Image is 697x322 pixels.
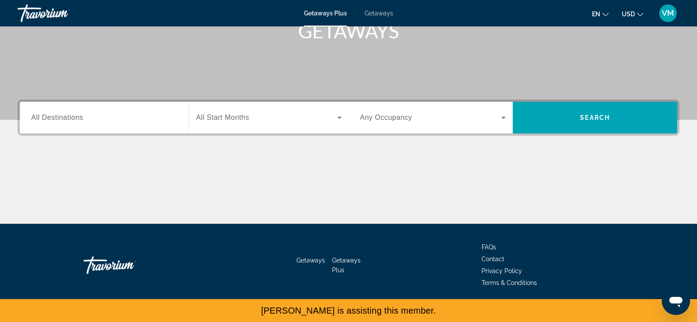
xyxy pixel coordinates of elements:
button: Change currency [622,7,643,20]
a: Contact [482,255,504,263]
span: All Destinations [31,114,83,121]
button: User Menu [657,4,679,22]
span: VM [662,9,674,18]
span: [PERSON_NAME] is assisting this member. [261,306,436,315]
a: Travorium [18,2,106,25]
button: Change language [592,7,609,20]
a: Terms & Conditions [482,279,537,286]
a: Getaways [365,10,393,17]
a: Getaways Plus [304,10,347,17]
a: Getaways [296,257,325,264]
span: en [592,11,600,18]
span: Search [580,114,610,121]
button: Search [513,102,677,133]
a: Getaways Plus [332,257,361,274]
div: Search widget [20,102,677,133]
span: USD [622,11,635,18]
a: Privacy Policy [482,267,522,274]
iframe: Button to launch messaging window [662,287,690,315]
a: Travorium [84,252,172,278]
a: FAQs [482,244,496,251]
span: All Start Months [196,114,249,121]
span: Any Occupancy [360,114,412,121]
